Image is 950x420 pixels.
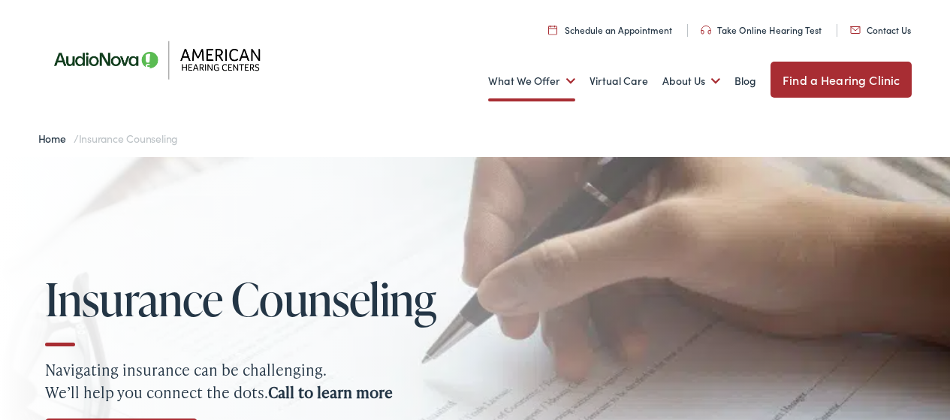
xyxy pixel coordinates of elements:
[590,53,648,109] a: Virtual Care
[548,23,672,36] a: Schedule an Appointment
[45,358,905,403] p: Navigating insurance can be challenging. We’ll help you connect the dots.
[850,23,911,36] a: Contact Us
[45,274,466,324] h1: Insurance Counseling
[771,62,912,98] a: Find a Hearing Clinic
[488,53,575,109] a: What We Offer
[662,53,720,109] a: About Us
[850,26,861,34] img: utility icon
[701,26,711,35] img: utility icon
[79,131,179,146] span: Insurance Counseling
[734,53,756,109] a: Blog
[38,131,179,146] span: /
[38,131,74,146] a: Home
[548,25,557,35] img: utility icon
[268,382,393,403] strong: Call to learn more
[701,23,822,36] a: Take Online Hearing Test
